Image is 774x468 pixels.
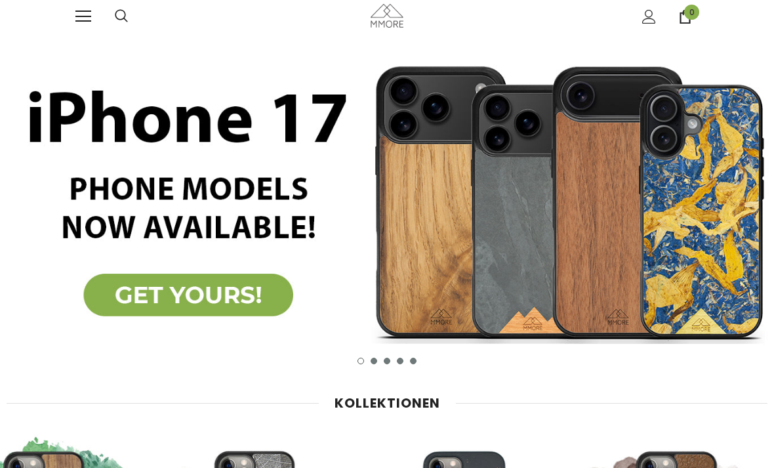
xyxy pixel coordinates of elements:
[410,358,417,364] button: 5
[371,358,377,364] button: 2
[384,358,390,364] button: 3
[397,358,403,364] button: 4
[678,10,692,24] a: 0
[371,4,403,27] img: MMORE Cases
[357,358,364,364] button: 1
[684,5,699,20] span: 0
[335,394,440,412] span: Kollektionen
